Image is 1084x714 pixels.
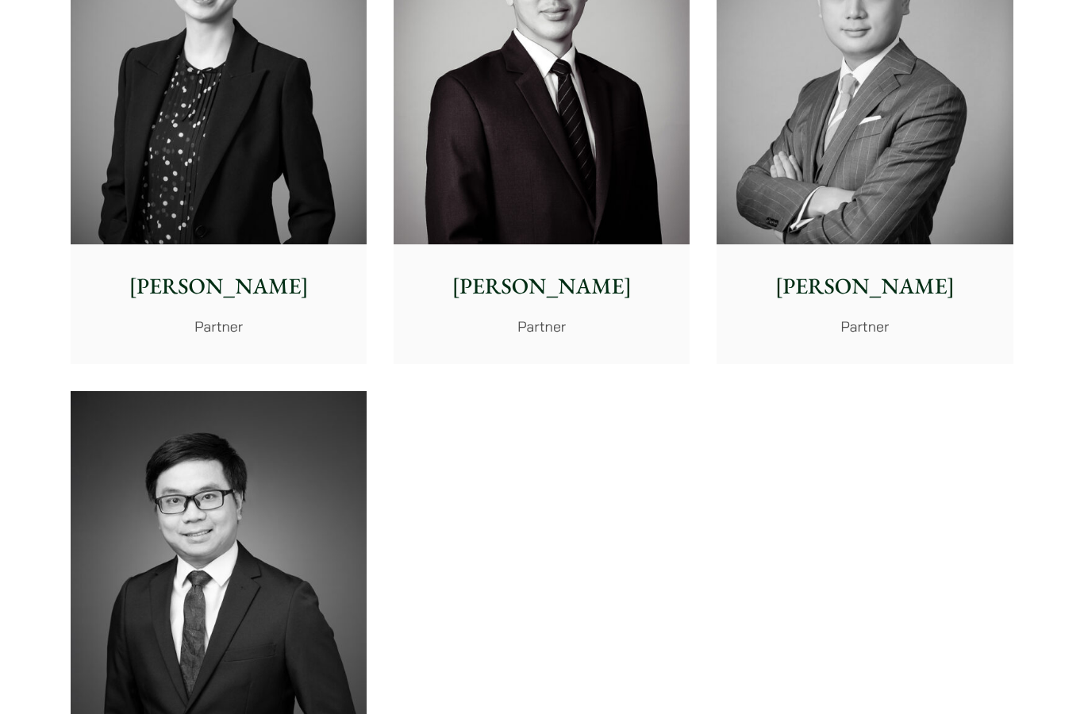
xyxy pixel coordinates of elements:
[406,316,677,337] p: Partner
[729,270,1000,303] p: [PERSON_NAME]
[729,316,1000,337] p: Partner
[83,270,354,303] p: [PERSON_NAME]
[406,270,677,303] p: [PERSON_NAME]
[83,316,354,337] p: Partner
